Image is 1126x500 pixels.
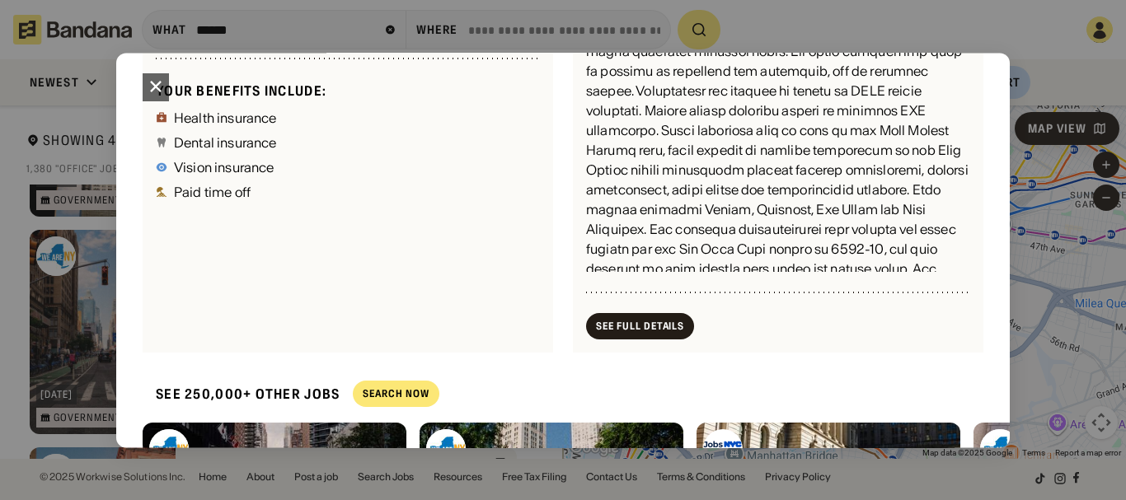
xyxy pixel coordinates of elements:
[174,111,277,124] div: Health insurance
[174,161,274,174] div: Vision insurance
[149,429,189,469] img: StateJobsNY logo
[174,185,251,199] div: Paid time off
[156,82,540,100] div: Your benefits include:
[426,429,466,469] img: StateJobsNY logo
[143,372,340,416] div: See 250,000+ other jobs
[363,390,429,400] div: Search Now
[703,429,743,469] img: City of New York logo
[174,136,277,149] div: Dental insurance
[980,429,1020,469] img: StateJobsNY logo
[596,321,684,331] div: See Full Details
